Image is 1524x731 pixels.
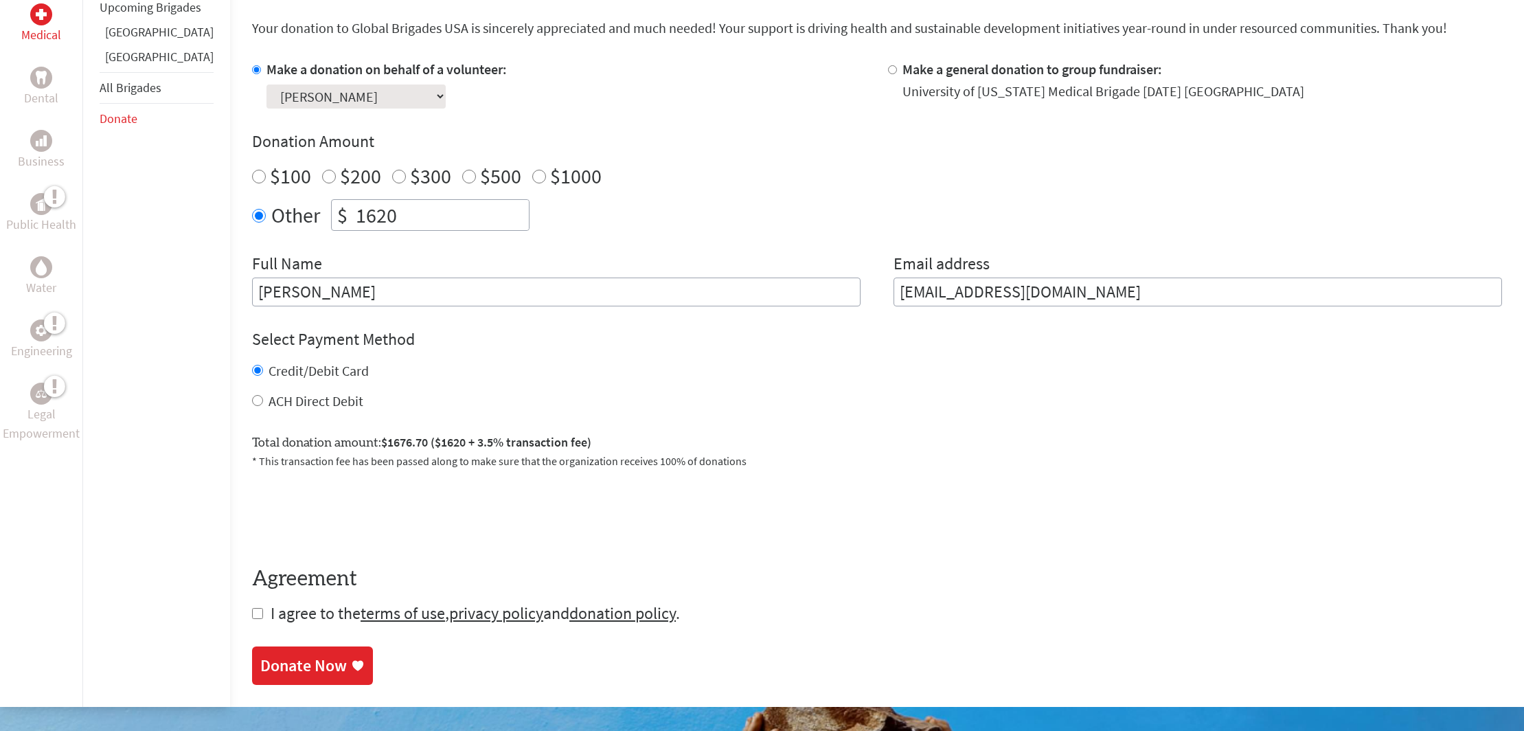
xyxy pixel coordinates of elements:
[3,405,80,443] p: Legal Empowerment
[100,111,137,126] a: Donate
[894,253,990,278] label: Email address
[26,278,56,297] p: Water
[260,655,347,677] div: Donate Now
[271,199,320,231] label: Other
[6,215,76,234] p: Public Health
[252,328,1502,350] h4: Select Payment Method
[252,567,1502,592] h4: Agreement
[332,200,353,230] div: $
[410,163,451,189] label: $300
[30,3,52,25] div: Medical
[266,60,507,78] label: Make a donation on behalf of a volunteer:
[18,130,65,171] a: BusinessBusiness
[269,362,369,379] label: Credit/Debit Card
[252,453,1502,469] p: * This transaction fee has been passed along to make sure that the organization receives 100% of ...
[3,383,80,443] a: Legal EmpowermentLegal Empowerment
[100,104,214,134] li: Donate
[270,163,311,189] label: $100
[100,23,214,47] li: Ghana
[361,603,445,624] a: terms of use
[902,60,1162,78] label: Make a general donation to group fundraiser:
[100,72,214,104] li: All Brigades
[30,193,52,215] div: Public Health
[24,67,58,108] a: DentalDental
[11,319,72,361] a: EngineeringEngineering
[30,130,52,152] div: Business
[252,486,461,539] iframe: reCAPTCHA
[36,390,47,398] img: Legal Empowerment
[30,256,52,278] div: Water
[353,200,529,230] input: Enter Amount
[902,82,1304,101] div: University of [US_STATE] Medical Brigade [DATE] [GEOGRAPHIC_DATA]
[30,383,52,405] div: Legal Empowerment
[105,49,214,65] a: [GEOGRAPHIC_DATA]
[21,25,61,45] p: Medical
[21,3,61,45] a: MedicalMedical
[340,163,381,189] label: $200
[105,24,214,40] a: [GEOGRAPHIC_DATA]
[36,71,47,85] img: Dental
[36,260,47,275] img: Water
[36,197,47,211] img: Public Health
[18,152,65,171] p: Business
[894,278,1502,306] input: Your Email
[24,89,58,108] p: Dental
[26,256,56,297] a: WaterWater
[36,135,47,146] img: Business
[381,434,591,450] span: $1676.70 ($1620 + 3.5% transaction fee)
[100,47,214,72] li: Guatemala
[252,131,1502,153] h4: Donation Amount
[100,80,161,95] a: All Brigades
[30,319,52,341] div: Engineering
[550,163,602,189] label: $1000
[569,603,676,624] a: donation policy
[252,253,322,278] label: Full Name
[30,67,52,89] div: Dental
[252,646,373,685] a: Donate Now
[449,603,543,624] a: privacy policy
[252,278,861,306] input: Enter Full Name
[252,19,1502,38] p: Your donation to Global Brigades USA is sincerely appreciated and much needed! Your support is dr...
[271,603,680,624] span: I agree to the , and .
[252,433,591,453] label: Total donation amount:
[36,9,47,20] img: Medical
[36,325,47,336] img: Engineering
[480,163,521,189] label: $500
[6,193,76,234] a: Public HealthPublic Health
[269,392,363,409] label: ACH Direct Debit
[11,341,72,361] p: Engineering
